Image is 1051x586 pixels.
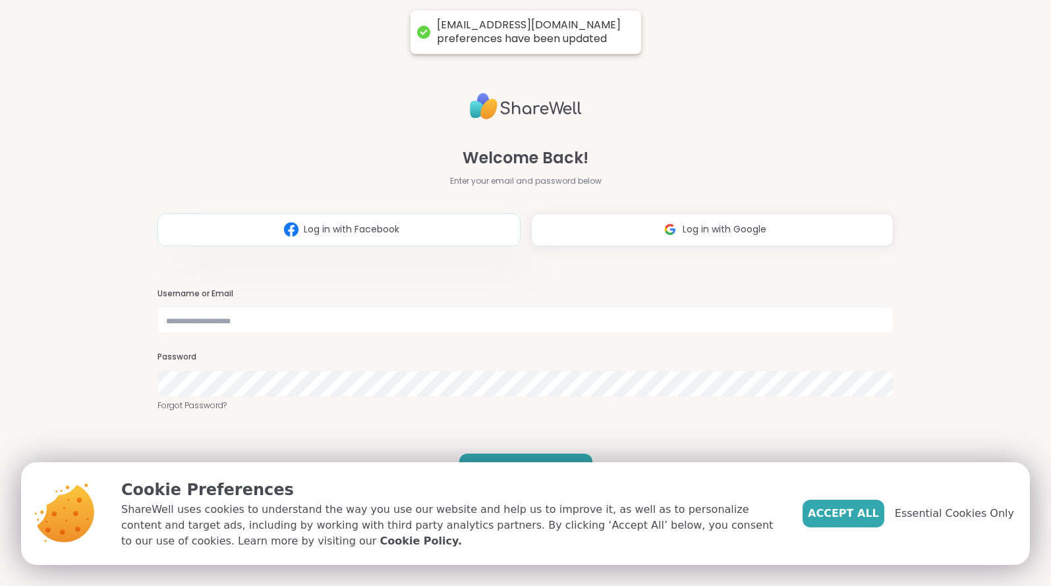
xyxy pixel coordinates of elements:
[304,223,399,236] span: Log in with Facebook
[157,352,894,363] h3: Password
[459,454,592,481] button: LOG IN
[531,213,894,246] button: Log in with Google
[279,217,304,242] img: ShareWell Logomark
[683,223,766,236] span: Log in with Google
[808,506,879,521] span: Accept All
[463,146,588,170] span: Welcome Back!
[895,506,1014,521] span: Essential Cookies Only
[658,217,683,242] img: ShareWell Logomark
[157,288,894,300] h3: Username or Email
[437,18,628,46] div: [EMAIL_ADDRESS][DOMAIN_NAME] preferences have been updated
[121,478,781,502] p: Cookie Preferences
[157,213,520,246] button: Log in with Facebook
[157,400,894,412] a: Forgot Password?
[121,502,781,549] p: ShareWell uses cookies to understand the way you use our website and help us to improve it, as we...
[450,175,602,187] span: Enter your email and password below
[803,500,884,527] button: Accept All
[470,88,582,125] img: ShareWell Logo
[380,533,462,549] a: Cookie Policy.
